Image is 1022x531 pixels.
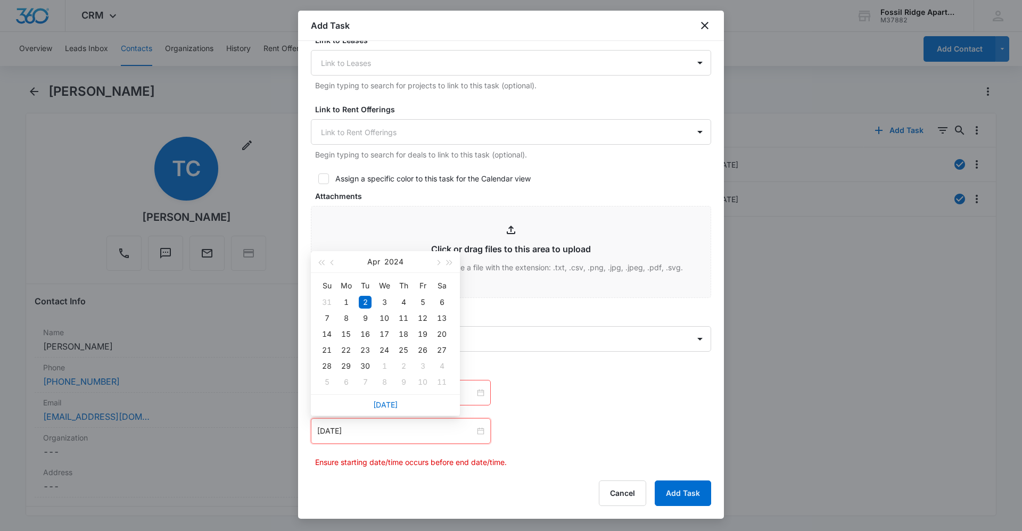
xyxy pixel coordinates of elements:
input: Apr 2, 2024 [317,425,475,437]
div: 1 [378,360,391,372]
div: 17 [378,328,391,341]
div: 6 [435,296,448,309]
div: 3 [416,360,429,372]
div: 15 [340,328,352,341]
div: 1 [340,296,352,309]
div: 26 [416,344,429,356]
div: 21 [320,344,333,356]
div: 27 [435,344,448,356]
td: 2024-05-05 [317,374,336,390]
div: 2 [397,360,410,372]
th: Mo [336,277,356,294]
div: 8 [378,376,391,388]
button: 2024 [384,251,403,272]
div: 9 [359,312,372,325]
td: 2024-05-02 [394,358,413,374]
div: 14 [320,328,333,341]
div: 4 [397,296,410,309]
td: 2024-05-06 [336,374,356,390]
div: 18 [397,328,410,341]
td: 2024-04-20 [432,326,451,342]
td: 2024-04-15 [336,326,356,342]
td: 2024-04-13 [432,310,451,326]
td: 2024-04-21 [317,342,336,358]
div: 28 [320,360,333,372]
td: 2024-04-30 [356,358,375,374]
th: Fr [413,277,432,294]
th: Tu [356,277,375,294]
th: Sa [432,277,451,294]
div: 16 [359,328,372,341]
td: 2024-04-12 [413,310,432,326]
div: 10 [416,376,429,388]
td: 2024-04-05 [413,294,432,310]
td: 2024-05-08 [375,374,394,390]
button: Cancel [599,480,646,506]
a: [DATE] [373,400,398,409]
div: 5 [416,296,429,309]
td: 2024-04-27 [432,342,451,358]
td: 2024-04-26 [413,342,432,358]
th: Su [317,277,336,294]
td: 2024-04-24 [375,342,394,358]
td: 2024-05-09 [394,374,413,390]
button: Apr [367,251,380,272]
td: 2024-04-10 [375,310,394,326]
div: 8 [340,312,352,325]
button: Add Task [655,480,711,506]
td: 2024-05-10 [413,374,432,390]
label: Assigned to [315,311,715,322]
div: 4 [435,360,448,372]
div: 7 [320,312,333,325]
div: 13 [435,312,448,325]
div: 11 [435,376,448,388]
div: 19 [416,328,429,341]
div: 29 [340,360,352,372]
td: 2024-04-08 [336,310,356,326]
label: Attachments [315,190,715,202]
td: 2024-03-31 [317,294,336,310]
td: 2024-04-29 [336,358,356,374]
div: 24 [378,344,391,356]
div: 10 [378,312,391,325]
p: Begin typing to search for deals to link to this task (optional). [315,149,711,160]
span: close-circle [477,389,484,396]
td: 2024-04-04 [394,294,413,310]
td: 2024-04-02 [356,294,375,310]
td: 2024-04-03 [375,294,394,310]
button: close [698,19,711,32]
td: 2024-04-19 [413,326,432,342]
td: 2024-04-09 [356,310,375,326]
p: Ensure starting date/time occurs before end date/time. [315,457,711,468]
th: Th [394,277,413,294]
td: 2024-04-07 [317,310,336,326]
div: 31 [320,296,333,309]
h1: Add Task [311,19,350,32]
div: 7 [359,376,372,388]
div: 30 [359,360,372,372]
div: 25 [397,344,410,356]
td: 2024-04-18 [394,326,413,342]
div: 11 [397,312,410,325]
td: 2024-04-17 [375,326,394,342]
div: 3 [378,296,391,309]
td: 2024-04-25 [394,342,413,358]
div: 22 [340,344,352,356]
td: 2024-04-11 [394,310,413,326]
div: 2 [359,296,372,309]
td: 2024-05-04 [432,358,451,374]
p: Begin typing to search for projects to link to this task (optional). [315,80,711,91]
td: 2024-05-01 [375,358,394,374]
div: 23 [359,344,372,356]
th: We [375,277,394,294]
td: 2024-04-23 [356,342,375,358]
div: 9 [397,376,410,388]
td: 2024-04-01 [336,294,356,310]
td: 2024-04-28 [317,358,336,374]
div: Assign a specific color to this task for the Calendar view [335,173,531,184]
td: 2024-04-14 [317,326,336,342]
div: 5 [320,376,333,388]
td: 2024-04-22 [336,342,356,358]
div: 20 [435,328,448,341]
label: Link to Rent Offerings [315,104,715,115]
